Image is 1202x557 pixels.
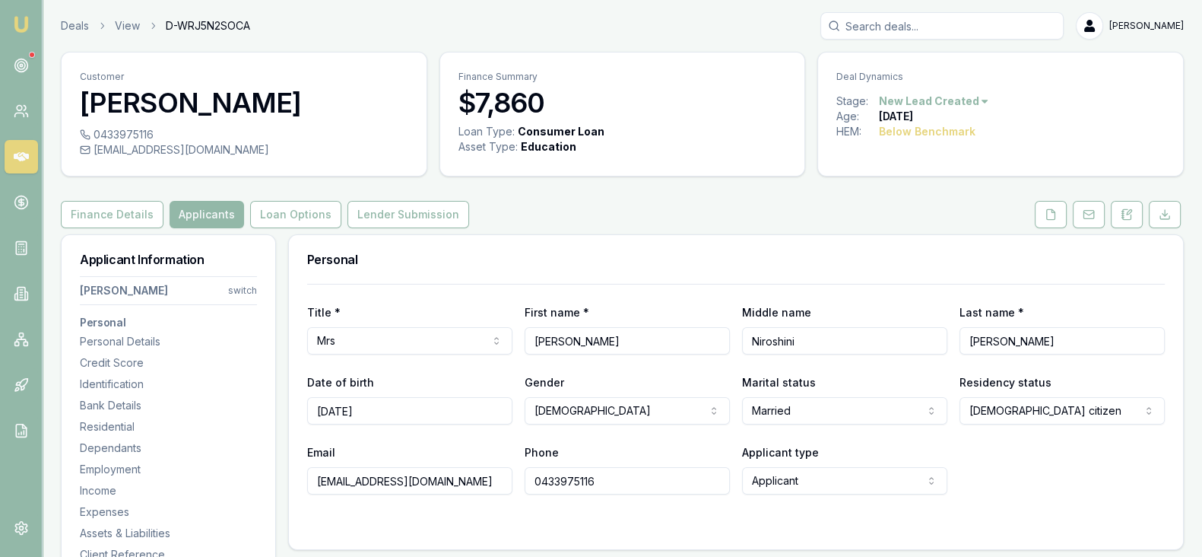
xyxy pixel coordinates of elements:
a: Lender Submission [344,201,472,228]
input: Search deals [820,12,1064,40]
div: Stage: [836,94,879,109]
div: Below Benchmark [879,124,975,139]
div: Residential [80,419,257,434]
div: Personal Details [80,334,257,349]
label: Marital status [742,376,816,389]
div: Identification [80,377,257,392]
label: Email [307,446,335,459]
label: First name * [525,306,589,319]
div: Asset Type : [458,139,518,154]
div: Consumer Loan [518,124,604,139]
span: D-WRJ5N2SOCA [166,18,250,33]
div: Employment [80,462,257,477]
h3: $7,860 [458,88,787,118]
button: New Lead Created [879,94,990,109]
input: DD/MM/YYYY [307,397,512,425]
a: Loan Options [247,201,344,228]
div: Loan Type: [458,124,515,139]
label: Date of birth [307,376,374,389]
p: Customer [80,71,408,83]
div: Dependants [80,441,257,456]
div: Expenses [80,504,257,520]
div: [DATE] [879,109,913,124]
input: 0431 234 567 [525,467,730,495]
label: Phone [525,446,559,459]
button: Finance Details [61,201,163,228]
button: Lender Submission [347,201,469,228]
p: Finance Summary [458,71,787,83]
div: Income [80,483,257,498]
div: switch [228,285,257,297]
a: View [115,18,140,33]
button: Applicants [170,201,244,228]
button: Loan Options [250,201,341,228]
p: Deal Dynamics [836,71,1165,83]
img: emu-icon-u.png [12,15,30,33]
div: Bank Details [80,398,257,413]
a: Deals [61,18,89,33]
h3: Personal [307,253,1165,266]
div: Age: [836,109,879,124]
div: Credit Score [80,355,257,371]
label: Gender [525,376,564,389]
div: Education [521,139,576,154]
h3: Personal [80,317,257,328]
label: Last name * [959,306,1024,319]
div: HEM: [836,124,879,139]
span: [PERSON_NAME] [1109,20,1184,32]
a: Applicants [167,201,247,228]
label: Title * [307,306,341,319]
a: Finance Details [61,201,167,228]
label: Middle name [742,306,811,319]
div: [PERSON_NAME] [80,283,168,298]
div: [EMAIL_ADDRESS][DOMAIN_NAME] [80,142,408,158]
h3: Applicant Information [80,253,257,266]
label: Residency status [959,376,1051,389]
nav: breadcrumb [61,18,250,33]
div: 0433975116 [80,127,408,142]
h3: [PERSON_NAME] [80,88,408,118]
label: Applicant type [742,446,819,459]
div: Assets & Liabilities [80,526,257,541]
